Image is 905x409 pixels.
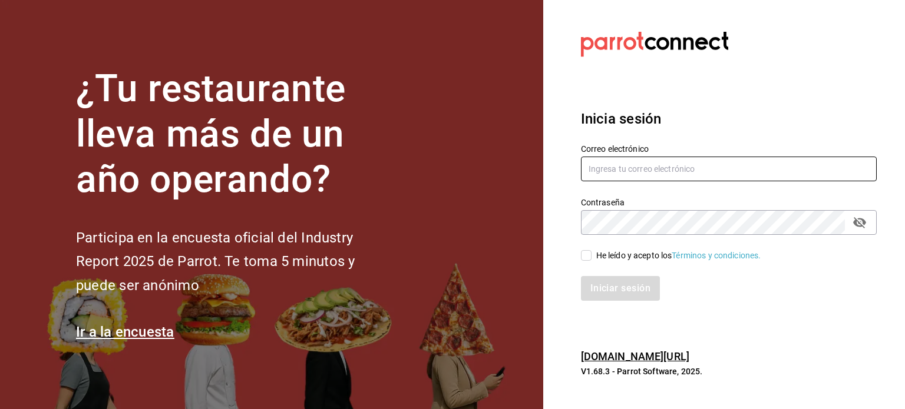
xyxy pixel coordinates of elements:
label: Contraseña [581,198,877,207]
a: Términos y condiciones. [672,251,761,260]
a: Ir a la encuesta [76,324,174,340]
div: He leído y acepto los [596,250,761,262]
button: passwordField [850,212,870,232]
label: Correo electrónico [581,145,877,153]
h2: Participa en la encuesta oficial del Industry Report 2025 de Parrot. Te toma 5 minutos y puede se... [76,226,394,298]
a: [DOMAIN_NAME][URL] [581,350,689,363]
h1: ¿Tu restaurante lleva más de un año operando? [76,66,394,202]
h3: Inicia sesión [581,108,877,129]
input: Ingresa tu correo electrónico [581,157,877,181]
p: V1.68.3 - Parrot Software, 2025. [581,365,877,377]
